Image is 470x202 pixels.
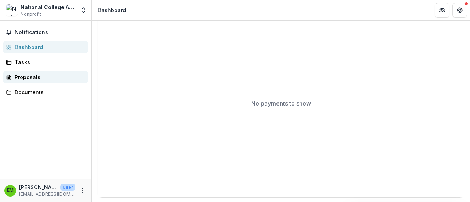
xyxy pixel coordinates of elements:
nav: breadcrumb [95,5,129,15]
div: Dashboard [98,6,126,14]
button: Notifications [3,26,88,38]
p: User [60,184,75,191]
span: Notifications [15,29,86,36]
div: No payments to show [98,10,464,197]
div: National College Attainment Network [21,3,75,11]
p: [PERSON_NAME] [19,183,57,191]
button: Partners [435,3,449,18]
button: Open entity switcher [78,3,88,18]
div: Documents [15,88,83,96]
button: More [78,186,87,195]
div: Proposals [15,73,83,81]
div: Tasks [15,58,83,66]
a: Proposals [3,71,88,83]
span: Nonprofit [21,11,41,18]
a: Documents [3,86,88,98]
a: Dashboard [3,41,88,53]
p: [EMAIL_ADDRESS][DOMAIN_NAME] [19,191,75,198]
div: Dashboard [15,43,83,51]
img: National College Attainment Network [6,4,18,16]
a: Tasks [3,56,88,68]
div: Elizabeth Morgan [7,188,14,193]
button: Get Help [452,3,467,18]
